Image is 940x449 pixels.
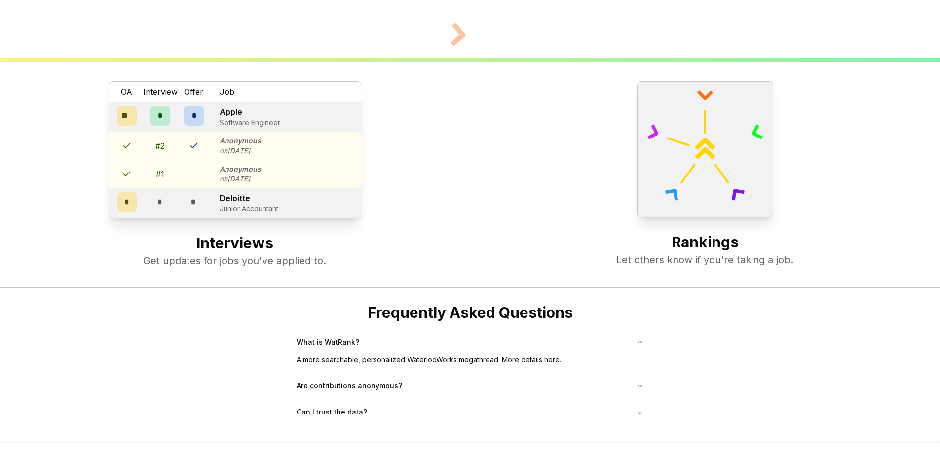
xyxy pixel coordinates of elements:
[156,168,164,180] div: # 1
[297,355,644,373] div: A more searchable, personalized WaterlooWorks megathread. More details .
[20,254,450,268] p: Get updates for jobs you've applied to.
[143,86,178,98] span: Interview
[297,399,644,425] button: Can I trust the data?
[544,355,560,364] a: here
[20,234,450,254] h2: Interviews
[220,146,261,156] p: on [DATE]
[220,136,261,146] p: Anonymous
[121,86,132,98] span: OA
[184,86,203,98] span: Offer
[220,204,278,214] p: Junior Accountant
[220,106,280,118] p: Apple
[155,140,165,152] div: # 2
[490,233,921,253] h2: Rankings
[220,164,261,174] p: Anonymous
[220,118,280,128] p: Software Engineer
[220,86,234,98] span: Job
[490,253,921,267] p: Let others know if you're taking a job.
[297,373,644,399] button: Are contributions anonymous?
[220,174,261,184] p: on [DATE]
[297,329,644,355] button: What is WatRank?
[297,304,644,321] h2: Frequently Asked Questions
[220,192,278,204] p: Deloitte
[297,355,644,373] div: What is WatRank?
